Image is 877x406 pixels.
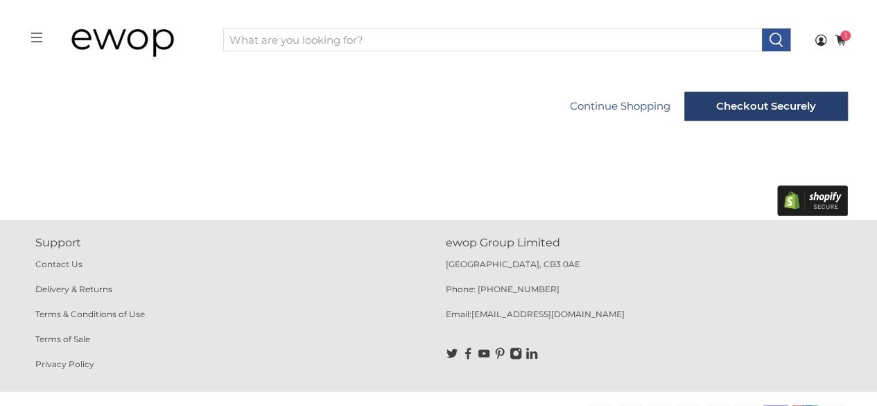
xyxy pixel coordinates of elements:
[446,308,842,333] p: Email:
[777,178,855,216] img: Shopify secure badge
[223,28,763,52] input: What are you looking for?
[446,283,842,308] p: Phone: [PHONE_NUMBER]
[840,31,851,41] span: 1
[446,258,842,283] p: [GEOGRAPHIC_DATA], CB3 0AE
[35,359,94,369] a: Privacy Policy
[35,235,431,251] p: Support
[35,259,83,269] a: Contact Us
[446,235,842,251] p: ewop Group Limited
[30,143,848,174] iframe: PayPal-paypal
[570,99,670,112] a: Continue Shopping
[471,309,625,319] a: [EMAIL_ADDRESS][DOMAIN_NAME]
[684,92,848,121] input: Checkout Securely
[834,34,846,46] a: 1
[35,334,90,344] a: Terms of Sale
[35,309,145,319] a: Terms & Conditions of Use
[35,284,112,294] a: Delivery & Returns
